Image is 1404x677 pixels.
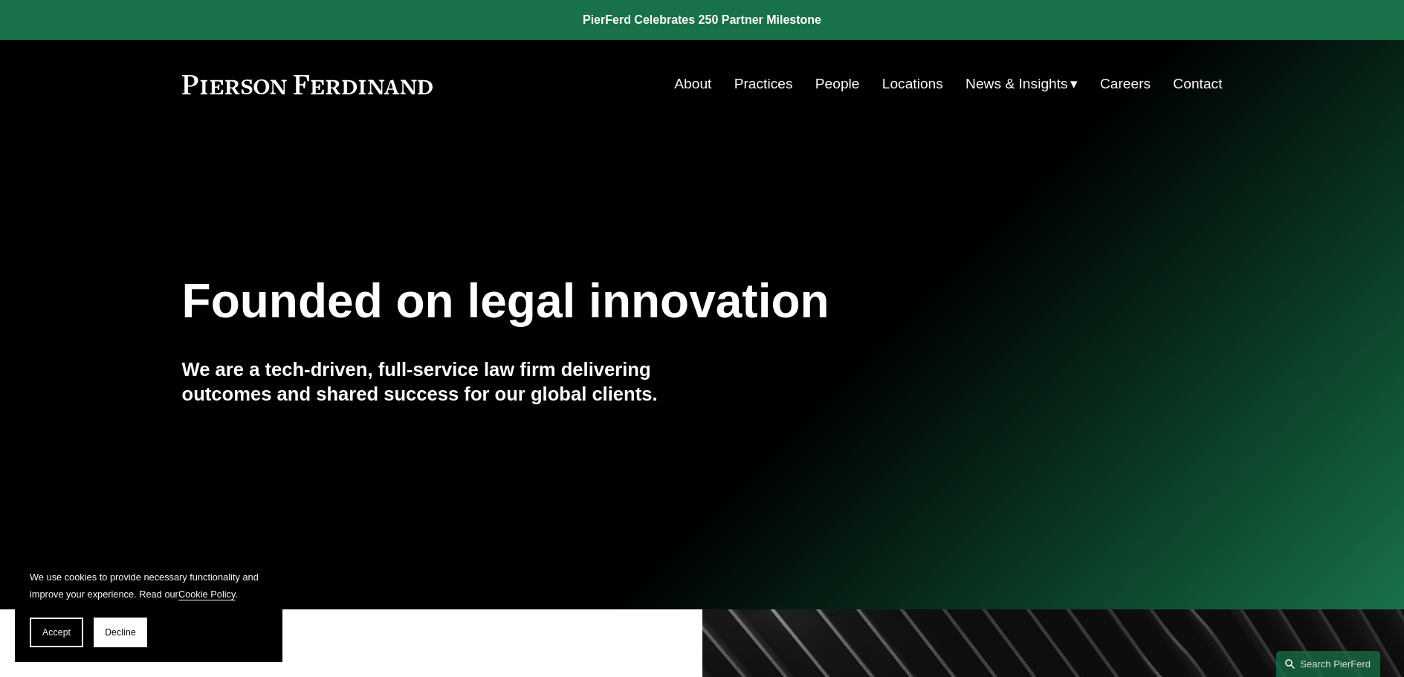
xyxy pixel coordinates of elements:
[815,70,860,98] a: People
[1173,70,1222,98] a: Contact
[1276,651,1380,677] a: Search this site
[734,70,793,98] a: Practices
[882,70,943,98] a: Locations
[94,618,147,647] button: Decline
[15,554,282,662] section: Cookie banner
[30,569,268,603] p: We use cookies to provide necessary functionality and improve your experience. Read our .
[30,618,83,647] button: Accept
[182,357,702,406] h4: We are a tech-driven, full-service law firm delivering outcomes and shared success for our global...
[965,71,1068,97] span: News & Insights
[182,274,1049,328] h1: Founded on legal innovation
[1100,70,1151,98] a: Careers
[178,589,236,600] a: Cookie Policy
[42,627,71,638] span: Accept
[674,70,711,98] a: About
[105,627,136,638] span: Decline
[965,70,1078,98] a: folder dropdown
